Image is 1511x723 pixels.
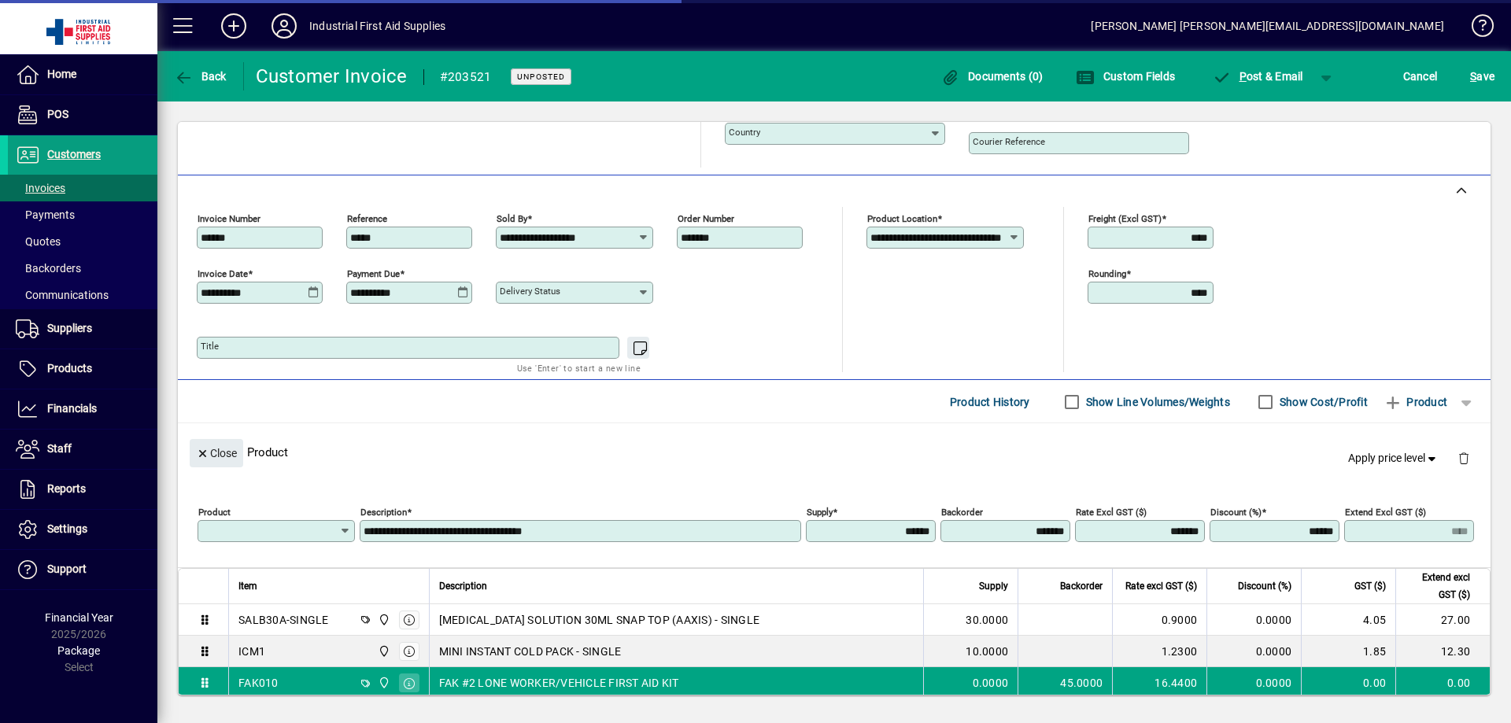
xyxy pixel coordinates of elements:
[238,644,265,659] div: ICM1
[1276,394,1368,410] label: Show Cost/Profit
[256,64,408,89] div: Customer Invoice
[47,522,87,535] span: Settings
[1122,675,1197,691] div: 16.4400
[8,470,157,509] a: Reports
[47,482,86,495] span: Reports
[1395,636,1490,667] td: 12.30
[8,255,157,282] a: Backorders
[1239,70,1247,83] span: P
[1348,450,1439,467] span: Apply price level
[517,359,641,377] mat-hint: Use 'Enter' to start a new line
[500,286,560,297] mat-label: Delivery status
[1342,444,1446,473] button: Apply price level
[1088,213,1162,224] mat-label: Freight (excl GST)
[439,675,679,691] span: FAK #2 LONE WORKER/VEHICLE FIRST AID KIT
[8,201,157,228] a: Payments
[517,72,565,82] span: Unposted
[1345,507,1426,518] mat-label: Extend excl GST ($)
[47,148,101,160] span: Customers
[259,12,309,40] button: Profile
[1384,389,1447,415] span: Product
[238,612,329,628] div: SALB30A-SINGLE
[1301,667,1395,699] td: 0.00
[201,341,219,352] mat-label: Title
[1206,667,1301,699] td: 0.0000
[8,55,157,94] a: Home
[941,507,983,518] mat-label: Backorder
[190,439,243,467] button: Close
[1083,394,1230,410] label: Show Line Volumes/Weights
[8,550,157,589] a: Support
[1399,62,1442,90] button: Cancel
[1445,439,1483,477] button: Delete
[1445,451,1483,465] app-page-header-button: Delete
[47,362,92,374] span: Products
[8,228,157,255] a: Quotes
[973,136,1045,147] mat-label: Courier Reference
[347,213,387,224] mat-label: Reference
[16,235,61,248] span: Quotes
[497,213,527,224] mat-label: Sold by
[157,62,244,90] app-page-header-button: Back
[979,577,1008,595] span: Supply
[347,268,400,279] mat-label: Payment due
[973,675,1009,691] span: 0.0000
[174,70,227,83] span: Back
[1470,70,1476,83] span: S
[1470,64,1494,89] span: ave
[1395,604,1490,636] td: 27.00
[170,62,231,90] button: Back
[198,268,248,279] mat-label: Invoice date
[374,611,392,629] span: INDUSTRIAL FIRST AID SUPPLIES LTD
[1204,62,1311,90] button: Post & Email
[178,423,1491,481] div: Product
[8,175,157,201] a: Invoices
[867,213,937,224] mat-label: Product location
[309,13,445,39] div: Industrial First Aid Supplies
[439,577,487,595] span: Description
[966,644,1008,659] span: 10.0000
[1301,604,1395,636] td: 4.05
[729,127,760,138] mat-label: Country
[47,68,76,80] span: Home
[1301,636,1395,667] td: 1.85
[374,674,392,692] span: INDUSTRIAL FIRST AID SUPPLIES LTD
[238,577,257,595] span: Item
[360,507,407,518] mat-label: Description
[47,108,68,120] span: POS
[1460,3,1491,54] a: Knowledge Base
[196,441,237,467] span: Close
[1212,70,1303,83] span: ost & Email
[1466,62,1498,90] button: Save
[1406,569,1470,603] span: Extend excl GST ($)
[198,507,231,518] mat-label: Product
[45,611,113,624] span: Financial Year
[374,643,392,660] span: INDUSTRIAL FIRST AID SUPPLIES LTD
[1122,612,1197,628] div: 0.9000
[1088,268,1126,279] mat-label: Rounding
[1091,13,1444,39] div: [PERSON_NAME] [PERSON_NAME][EMAIL_ADDRESS][DOMAIN_NAME]
[944,388,1036,416] button: Product History
[47,322,92,334] span: Suppliers
[8,430,157,469] a: Staff
[8,282,157,308] a: Communications
[238,675,279,691] div: FAK010
[439,612,760,628] span: [MEDICAL_DATA] SOLUTION 30ML SNAP TOP (AAXIS) - SINGLE
[439,644,622,659] span: MINI INSTANT COLD PACK - SINGLE
[1238,577,1291,595] span: Discount (%)
[186,445,247,459] app-page-header-button: Close
[1403,64,1438,89] span: Cancel
[1395,667,1490,699] td: 0.00
[1206,604,1301,636] td: 0.0000
[8,389,157,429] a: Financials
[1354,577,1386,595] span: GST ($)
[57,644,100,657] span: Package
[1060,675,1103,691] span: 45.0000
[8,510,157,549] a: Settings
[8,309,157,349] a: Suppliers
[807,507,833,518] mat-label: Supply
[1376,388,1455,416] button: Product
[1060,577,1103,595] span: Backorder
[941,70,1044,83] span: Documents (0)
[1072,62,1179,90] button: Custom Fields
